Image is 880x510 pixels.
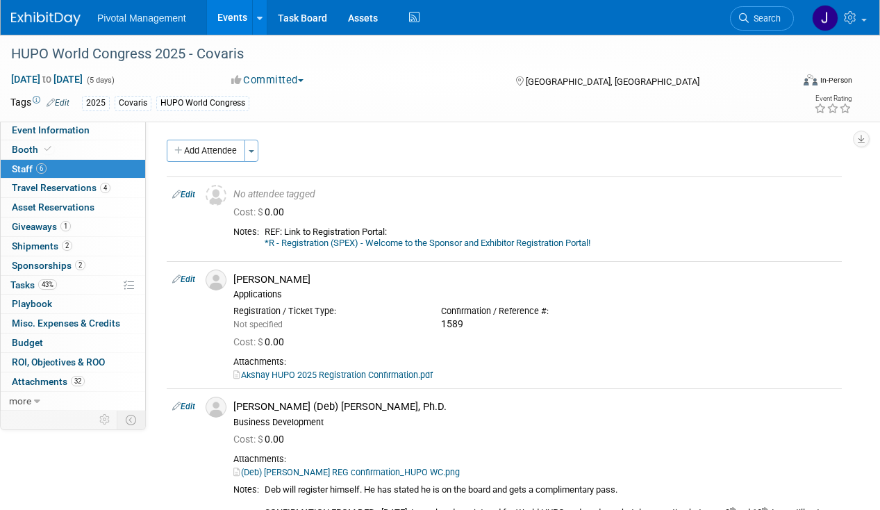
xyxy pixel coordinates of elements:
div: Attachments: [233,454,836,465]
span: [GEOGRAPHIC_DATA], [GEOGRAPHIC_DATA] [526,76,699,87]
span: 0.00 [233,206,290,217]
span: [DATE] [DATE] [10,73,83,85]
button: Add Attendee [167,140,245,162]
span: Tasks [10,279,57,290]
div: Business Development [233,417,836,428]
div: Notes: [233,484,259,495]
span: 2 [62,240,72,251]
span: 2 [75,260,85,270]
span: 0.00 [233,336,290,347]
span: 1 [60,221,71,231]
td: Tags [10,95,69,111]
a: Travel Reservations4 [1,179,145,197]
img: Associate-Profile-5.png [206,270,226,290]
span: ROI, Objectives & ROO [12,356,105,368]
i: Booth reservation complete [44,145,51,153]
div: Confirmation / Reference #: [441,306,628,317]
a: Sponsorships2 [1,256,145,275]
a: ROI, Objectives & ROO [1,353,145,372]
a: Playbook [1,295,145,313]
div: Registration / Ticket Type: [233,306,420,317]
div: HUPO World Congress 2025 - Covaris [6,42,781,67]
div: Notes: [233,227,259,238]
a: Giveaways1 [1,217,145,236]
a: *R - Registration (SPEX) - Welcome to the Sponsor and Exhibitor Registration Portal! [265,238,590,248]
div: Event Rating [814,95,852,102]
a: Edit [172,190,195,199]
span: Not specified [233,320,283,329]
span: 43% [38,279,57,290]
span: Misc. Expenses & Credits [12,318,120,329]
a: Staff6 [1,160,145,179]
div: No attendee tagged [233,188,836,201]
span: to [40,74,53,85]
div: [PERSON_NAME] (Deb) [PERSON_NAME], Ph.D. [233,400,836,413]
div: [PERSON_NAME] [233,273,836,286]
span: Booth [12,144,54,155]
span: Cost: $ [233,434,265,445]
span: Sponsorships [12,260,85,271]
div: Event Format [729,72,852,93]
a: (Deb) [PERSON_NAME] REG confirmation_HUPO WC.png [233,467,460,477]
a: Akshay HUPO 2025 Registration Confirmation.pdf [233,370,433,380]
div: 2025 [82,96,110,110]
span: Cost: $ [233,336,265,347]
a: Edit [172,402,195,411]
span: Budget [12,337,43,348]
a: Shipments2 [1,237,145,256]
span: Staff [12,163,47,174]
img: ExhibitDay [11,12,81,26]
a: Asset Reservations [1,198,145,217]
a: Misc. Expenses & Credits [1,314,145,333]
div: HUPO World Congress [156,96,249,110]
span: Playbook [12,298,52,309]
span: Event Information [12,124,90,135]
img: Unassigned-User-Icon.png [206,185,226,206]
span: 0.00 [233,434,290,445]
img: Associate-Profile-5.png [206,397,226,418]
a: Booth [1,140,145,159]
a: Search [730,6,794,31]
img: Jessica Gatton [812,5,838,31]
a: Edit [47,98,69,108]
span: Attachments [12,376,85,387]
span: 6 [36,163,47,174]
div: Attachments: [233,356,836,368]
a: Event Information [1,121,145,140]
a: Budget [1,334,145,352]
span: more [9,395,31,406]
img: Format-Inperson.png [804,74,817,85]
span: Pivotal Management [97,13,186,24]
span: Giveaways [12,221,71,232]
span: (5 days) [85,76,115,85]
span: Search [749,13,781,24]
a: more [1,392,145,411]
button: Committed [226,73,309,88]
a: Edit [172,274,195,284]
span: Travel Reservations [12,182,110,193]
div: Applications [233,289,836,300]
div: In-Person [820,75,852,85]
span: Cost: $ [233,206,265,217]
td: Personalize Event Tab Strip [93,411,117,429]
span: 4 [100,183,110,193]
div: 1589 [441,318,628,331]
div: REF: Link to Registration Portal: [265,227,836,249]
span: Asset Reservations [12,201,94,213]
span: 32 [71,376,85,386]
a: Attachments32 [1,372,145,391]
span: Shipments [12,240,72,252]
a: Tasks43% [1,276,145,295]
div: Covaris [115,96,151,110]
td: Toggle Event Tabs [117,411,146,429]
